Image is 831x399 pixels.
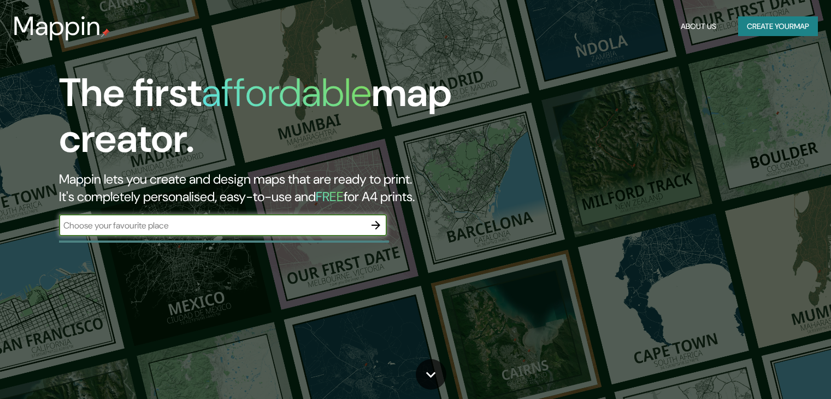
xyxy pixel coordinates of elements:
input: Choose your favourite place [59,219,365,232]
button: Create yourmap [738,16,818,37]
h5: FREE [316,188,344,205]
h2: Mappin lets you create and design maps that are ready to print. It's completely personalised, eas... [59,171,475,206]
button: About Us [676,16,721,37]
h1: The first map creator. [59,70,475,171]
img: mappin-pin [101,28,110,37]
h3: Mappin [13,11,101,42]
h1: affordable [202,67,372,118]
